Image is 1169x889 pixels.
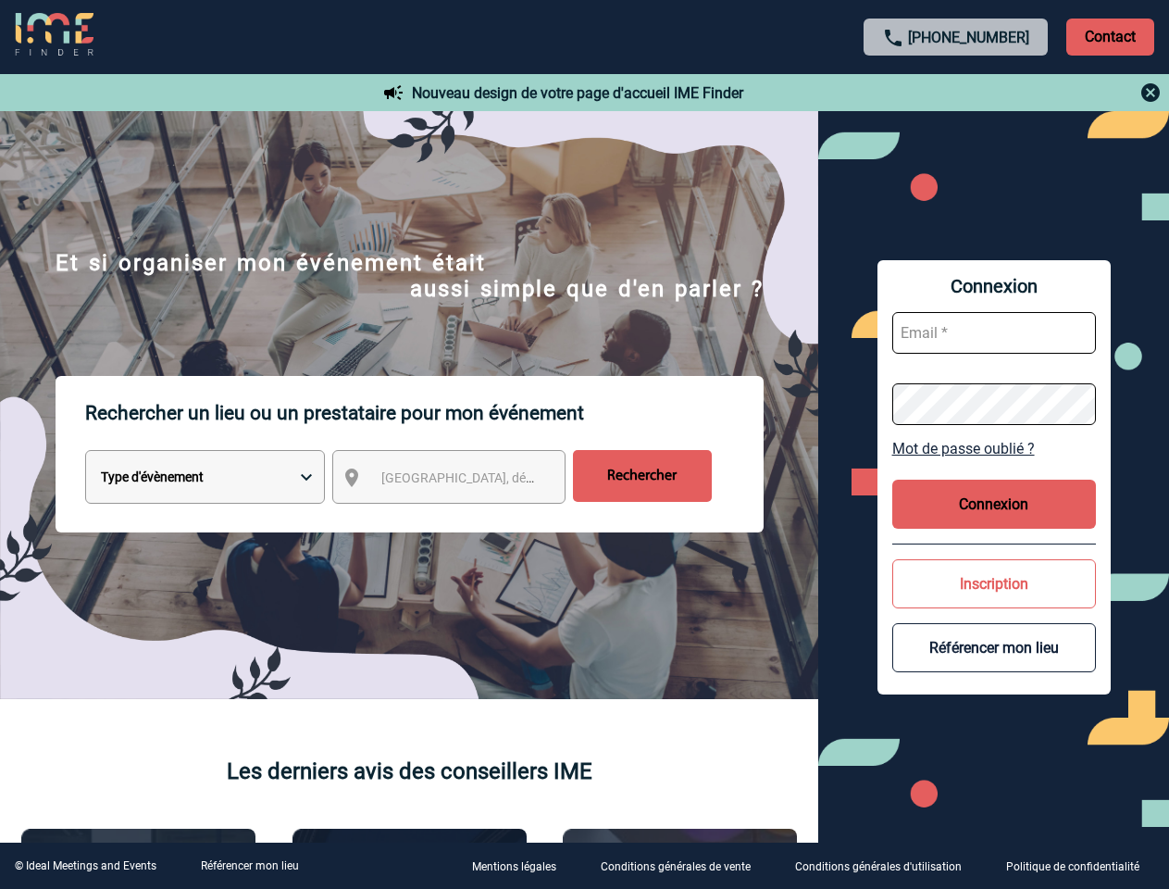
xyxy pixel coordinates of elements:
[892,440,1096,457] a: Mot de passe oublié ?
[882,27,904,49] img: call-24-px.png
[795,861,962,874] p: Conditions générales d'utilisation
[381,470,639,485] span: [GEOGRAPHIC_DATA], département, région...
[892,623,1096,672] button: Référencer mon lieu
[15,859,156,872] div: © Ideal Meetings and Events
[892,480,1096,529] button: Connexion
[892,312,1096,354] input: Email *
[85,376,764,450] p: Rechercher un lieu ou un prestataire pour mon événement
[586,858,780,875] a: Conditions générales de vente
[908,29,1029,46] a: [PHONE_NUMBER]
[601,861,751,874] p: Conditions générales de vente
[1066,19,1154,56] p: Contact
[201,859,299,872] a: Référencer mon lieu
[780,858,991,875] a: Conditions générales d'utilisation
[1006,861,1139,874] p: Politique de confidentialité
[991,858,1169,875] a: Politique de confidentialité
[457,858,586,875] a: Mentions légales
[892,275,1096,297] span: Connexion
[892,559,1096,608] button: Inscription
[573,450,712,502] input: Rechercher
[472,861,556,874] p: Mentions légales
